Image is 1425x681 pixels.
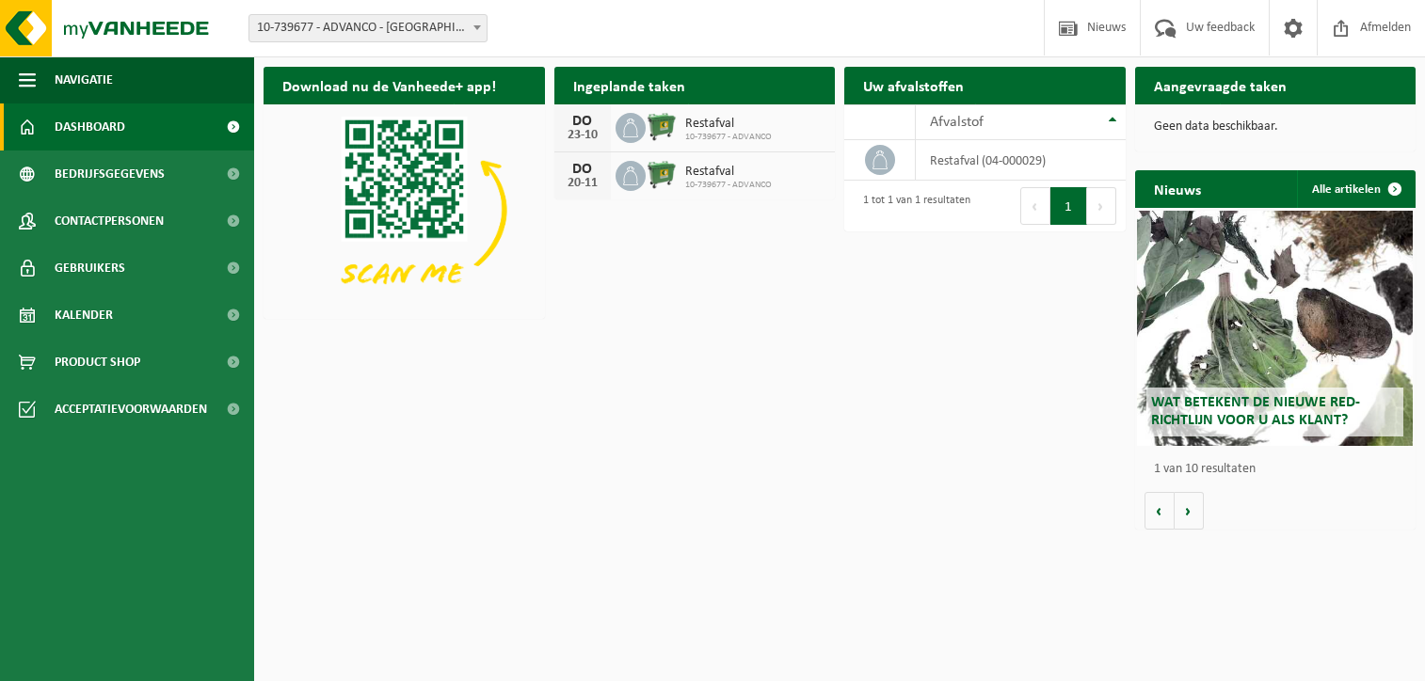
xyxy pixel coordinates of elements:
[564,129,601,142] div: 23-10
[55,339,140,386] span: Product Shop
[1135,67,1305,103] h2: Aangevraagde taken
[1154,120,1398,134] p: Geen data beschikbaar.
[1175,492,1204,530] button: Volgende
[685,165,772,180] span: Restafval
[55,245,125,292] span: Gebruikers
[916,140,1125,181] td: restafval (04-000029)
[1020,187,1050,225] button: Previous
[55,386,207,433] span: Acceptatievoorwaarden
[264,104,545,315] img: Download de VHEPlus App
[854,185,970,227] div: 1 tot 1 van 1 resultaten
[1145,492,1175,530] button: Vorige
[55,292,113,339] span: Kalender
[844,67,983,103] h2: Uw afvalstoffen
[564,177,601,190] div: 20-11
[264,67,515,103] h2: Download nu de Vanheede+ app!
[1137,211,1413,446] a: Wat betekent de nieuwe RED-richtlijn voor u als klant?
[1135,170,1220,207] h2: Nieuws
[55,56,113,103] span: Navigatie
[1087,187,1116,225] button: Next
[1297,170,1414,208] a: Alle artikelen
[1151,395,1360,428] span: Wat betekent de nieuwe RED-richtlijn voor u als klant?
[248,14,488,42] span: 10-739677 - ADVANCO - OUDENAARDE
[564,114,601,129] div: DO
[1154,463,1407,476] p: 1 van 10 resultaten
[685,180,772,191] span: 10-739677 - ADVANCO
[55,150,165,198] span: Bedrijfsgegevens
[1050,187,1087,225] button: 1
[55,198,164,245] span: Contactpersonen
[685,132,772,143] span: 10-739677 - ADVANCO
[646,110,678,142] img: WB-0660-HPE-GN-01
[55,103,125,150] span: Dashboard
[564,162,601,177] div: DO
[249,15,487,41] span: 10-739677 - ADVANCO - OUDENAARDE
[930,115,984,130] span: Afvalstof
[646,158,678,190] img: WB-0660-HPE-GN-01
[685,117,772,132] span: Restafval
[554,67,704,103] h2: Ingeplande taken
